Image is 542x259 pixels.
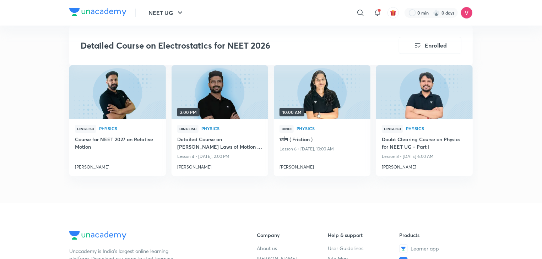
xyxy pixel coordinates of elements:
a: Company Logo [69,8,126,18]
img: new-thumbnail [68,65,167,120]
a: new-thumbnail [376,65,473,119]
a: Company Logo [69,231,234,242]
a: Physics [99,126,160,131]
span: Hindi [280,125,294,133]
a: Physics [201,126,262,131]
button: Enrolled [399,37,461,54]
p: Lesson 6 • [DATE], 10:00 AM [280,144,365,154]
img: streak [433,9,440,16]
a: User Guidelines [328,244,400,252]
img: Vishwa Desai [461,7,473,19]
a: Learner app [399,244,471,253]
a: Doubt Clearing Course on Physics for NEET UG - Part I [382,136,467,152]
span: Learner app [411,245,439,252]
a: Physics [297,126,365,131]
button: NEET UG [144,6,189,20]
span: 2:00 PM [177,108,200,116]
a: Physics [406,126,467,131]
a: [PERSON_NAME] [382,161,467,170]
p: Lesson 8 • [DATE] 6:00 AM [382,152,467,161]
img: new-thumbnail [375,65,473,120]
a: new-thumbnail [69,65,166,119]
a: About us [257,244,328,252]
a: new-thumbnail10:00 AM [274,65,370,119]
a: घर्षण ( Friction ) [280,136,365,144]
img: Learner app [399,244,408,253]
img: Company Logo [69,231,126,240]
a: new-thumbnail2:00 PM [172,65,268,119]
img: Company Logo [69,8,126,16]
h3: Detailed Course on Electrostatics for NEET 2026 [81,40,359,51]
img: new-thumbnail [170,65,269,120]
a: Detailed Course on [PERSON_NAME] Laws of Motion & Friction [177,136,262,152]
span: 10:00 AM [280,108,304,116]
a: [PERSON_NAME] [75,161,160,170]
a: [PERSON_NAME] [280,161,365,170]
span: Hinglish [382,125,403,133]
span: Hinglish [75,125,96,133]
p: Lesson 4 • [DATE], 2:00 PM [177,152,262,161]
h6: Help & support [328,231,400,239]
button: avatar [387,7,399,18]
a: Course for NEET 2027 on Relative Motion [75,136,160,152]
span: Hinglish [177,125,199,133]
img: avatar [390,10,396,16]
a: [PERSON_NAME] [177,161,262,170]
h6: Products [399,231,471,239]
img: new-thumbnail [273,65,371,120]
h6: Company [257,231,328,239]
